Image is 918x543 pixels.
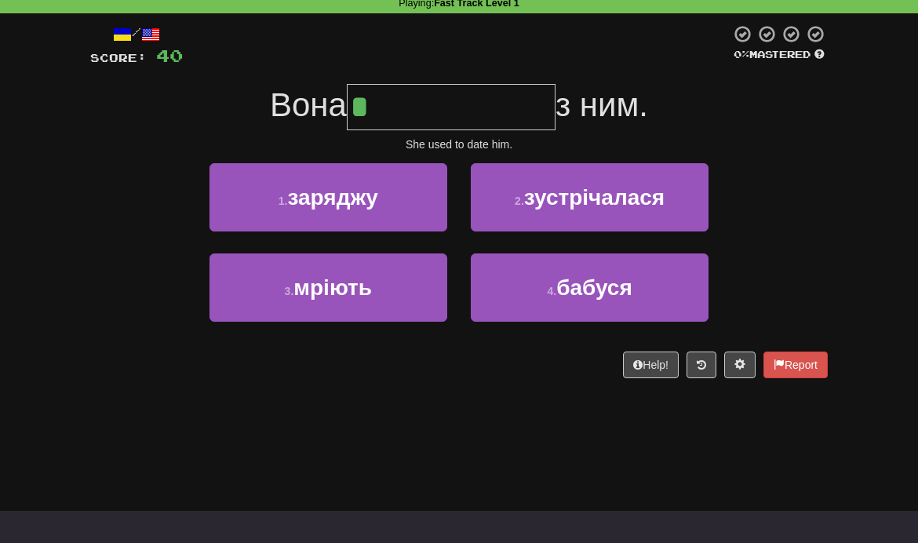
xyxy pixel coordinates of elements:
[471,253,709,322] button: 4.бабуся
[515,195,524,207] small: 2 .
[687,352,716,378] button: Round history (alt+y)
[209,163,447,231] button: 1.заряджу
[763,352,828,378] button: Report
[287,185,377,210] span: заряджу
[90,137,828,152] div: She used to date him.
[730,48,828,62] div: Mastered
[209,253,447,322] button: 3.мріють
[156,46,183,65] span: 40
[90,51,147,64] span: Score:
[734,48,749,60] span: 0 %
[556,86,648,123] span: з ним.
[623,352,679,378] button: Help!
[293,275,372,300] span: мріють
[90,24,183,44] div: /
[471,163,709,231] button: 2.зустрічалася
[556,275,632,300] span: бабуся
[270,86,347,123] span: Вона
[524,185,665,210] span: зустрічалася
[285,285,294,297] small: 3 .
[548,285,557,297] small: 4 .
[279,195,288,207] small: 1 .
